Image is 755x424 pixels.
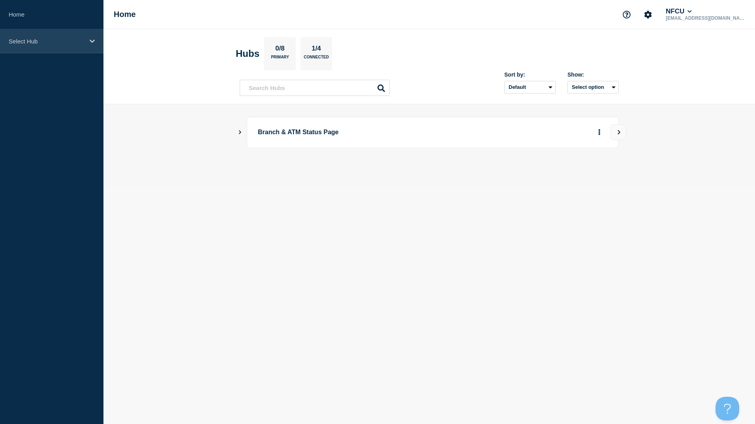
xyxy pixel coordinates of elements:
[240,80,390,96] input: Search Hubs
[664,15,746,21] p: [EMAIL_ADDRESS][DOMAIN_NAME]
[304,55,329,63] p: Connected
[567,71,619,78] div: Show:
[504,81,556,94] select: Sort by
[618,6,635,23] button: Support
[258,125,476,140] p: Branch & ATM Status Page
[271,55,289,63] p: Primary
[504,71,556,78] div: Sort by:
[567,81,619,94] button: Select option
[594,125,605,140] button: More actions
[610,124,626,140] button: View
[664,8,693,15] button: NFCU
[236,48,259,59] h2: Hubs
[9,38,85,45] p: Select Hub
[716,397,739,420] iframe: Help Scout Beacon - Open
[272,45,288,55] p: 0/8
[238,129,242,135] button: Show Connected Hubs
[640,6,656,23] button: Account settings
[114,10,136,19] h1: Home
[309,45,324,55] p: 1/4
